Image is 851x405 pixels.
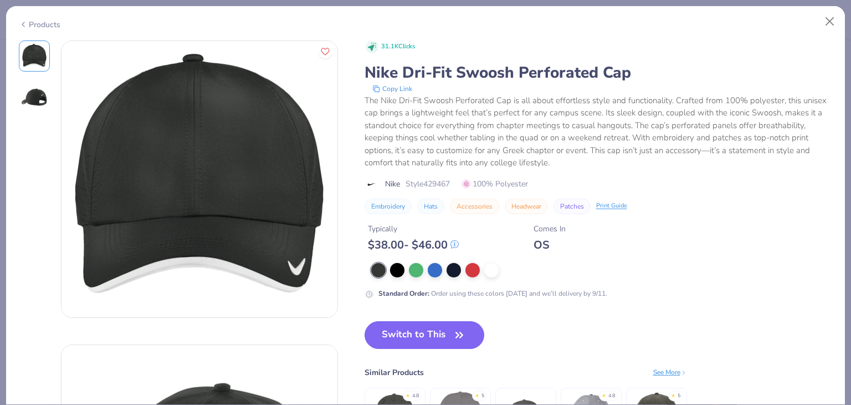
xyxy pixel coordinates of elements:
[378,288,607,298] div: Order using these colors [DATE] and we’ll delivery by 9/11.
[21,43,48,69] img: Front
[462,178,528,190] span: 100% Polyester
[381,42,415,52] span: 31.1K Clicks
[653,367,687,377] div: See More
[365,367,424,378] div: Similar Products
[819,11,840,32] button: Close
[368,238,459,252] div: $ 38.00 - $ 46.00
[475,392,479,397] div: ★
[608,392,615,400] div: 4.8
[406,392,410,397] div: ★
[365,62,833,83] div: Nike Dri-Fit Swoosh Perforated Cap
[481,392,484,400] div: 5
[21,85,48,112] img: Back
[365,321,485,349] button: Switch to This
[505,199,548,214] button: Headwear
[365,94,833,169] div: The Nike Dri-Fit Swoosh Perforated Cap is all about effortless style and functionality. Crafted f...
[318,44,332,59] button: Like
[671,392,675,397] div: ★
[678,392,680,400] div: 5
[450,199,499,214] button: Accessories
[596,201,627,211] div: Print Guide
[61,41,337,317] img: Front
[365,199,412,214] button: Embroidery
[412,392,419,400] div: 4.8
[417,199,444,214] button: Hats
[369,83,416,94] button: copy to clipboard
[553,199,591,214] button: Patches
[534,223,566,235] div: Comes In
[406,178,450,190] span: Style 429467
[378,289,429,298] strong: Standard Order :
[365,180,380,189] img: brand logo
[534,238,566,252] div: OS
[19,19,60,31] div: Products
[368,223,459,235] div: Typically
[385,178,400,190] span: Nike
[602,392,606,397] div: ★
